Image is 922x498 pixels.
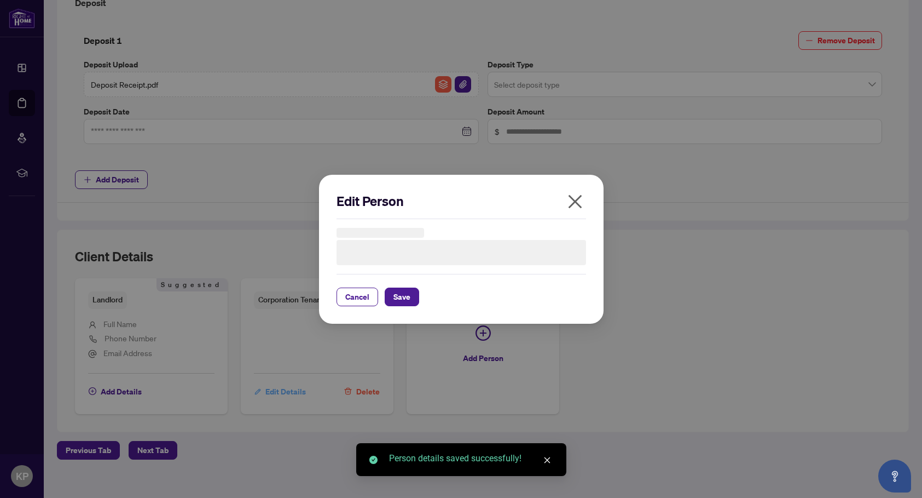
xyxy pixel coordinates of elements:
button: Open asap [878,460,911,493]
a: Close [541,454,553,466]
div: Person details saved successfully! [389,452,553,465]
h2: Edit Person [337,192,586,210]
span: Cancel [345,288,369,306]
span: close [566,193,584,210]
span: close [543,456,551,464]
button: Cancel [337,288,378,306]
span: check-circle [369,456,378,464]
button: Save [385,288,419,306]
span: Save [393,288,410,306]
